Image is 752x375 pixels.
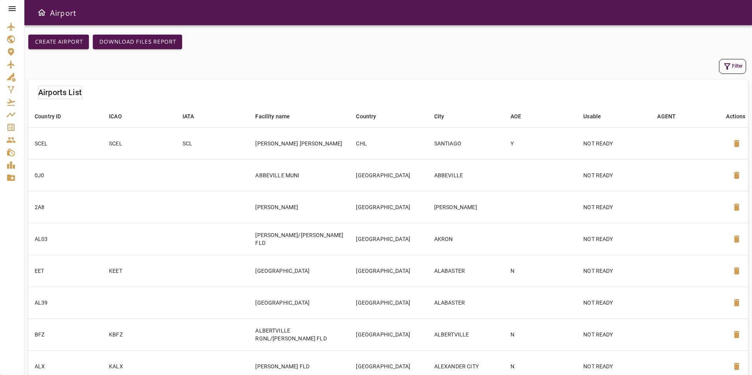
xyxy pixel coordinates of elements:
[350,318,428,350] td: [GEOGRAPHIC_DATA]
[583,235,645,243] p: NOT READY
[583,112,611,121] span: Usable
[28,35,89,49] button: Create airport
[428,159,504,191] td: ABBEVILLE
[103,255,176,287] td: KEET
[732,330,741,339] span: delete
[428,287,504,318] td: ALABASTER
[732,171,741,180] span: delete
[428,223,504,255] td: AKRON
[182,112,205,121] span: IATA
[434,112,455,121] span: City
[28,127,103,159] td: SCEL
[732,266,741,276] span: delete
[28,318,103,350] td: BFZ
[428,191,504,223] td: [PERSON_NAME]
[350,127,428,159] td: CHL
[249,159,350,191] td: ABBEVILLE MUNI
[38,86,82,99] h6: Airports List
[182,112,194,121] div: IATA
[103,318,176,350] td: KBFZ
[511,112,521,121] div: AOE
[28,191,103,223] td: 2A8
[727,325,746,344] button: Delete Airport
[583,203,645,211] p: NOT READY
[434,112,444,121] div: City
[255,112,290,121] div: Facility name
[249,287,350,318] td: [GEOGRAPHIC_DATA]
[583,299,645,307] p: NOT READY
[583,140,645,147] p: NOT READY
[727,261,746,280] button: Delete Airport
[249,191,350,223] td: [PERSON_NAME]
[504,255,577,287] td: N
[350,255,428,287] td: [GEOGRAPHIC_DATA]
[583,112,601,121] div: Usable
[176,127,249,159] td: SCL
[35,112,61,121] div: Country ID
[732,139,741,148] span: delete
[28,159,103,191] td: 0J0
[356,112,376,121] div: Country
[428,127,504,159] td: SANTIAGO
[34,5,50,20] button: Open drawer
[249,318,350,350] td: ALBERTVILLE RGNL/[PERSON_NAME] FLD
[109,112,132,121] span: ICAO
[350,287,428,318] td: [GEOGRAPHIC_DATA]
[583,171,645,179] p: NOT READY
[249,223,350,255] td: [PERSON_NAME]/[PERSON_NAME] FLD
[50,6,76,19] h6: Airport
[428,318,504,350] td: ALBERTVILLE
[657,112,676,121] div: AGENT
[255,112,300,121] span: Facility name
[350,191,428,223] td: [GEOGRAPHIC_DATA]
[583,267,645,275] p: NOT READY
[28,255,103,287] td: EET
[583,331,645,338] p: NOT READY
[732,202,741,212] span: delete
[504,127,577,159] td: Y
[727,166,746,185] button: Delete Airport
[428,255,504,287] td: ALABASTER
[249,255,350,287] td: [GEOGRAPHIC_DATA]
[35,112,72,121] span: Country ID
[504,318,577,350] td: N
[732,234,741,244] span: delete
[28,287,103,318] td: AL39
[103,127,176,159] td: SCEL
[28,223,103,255] td: AL03
[657,112,686,121] span: AGENT
[356,112,386,121] span: Country
[350,159,428,191] td: [GEOGRAPHIC_DATA]
[727,134,746,153] button: Delete Airport
[732,362,741,371] span: delete
[511,112,531,121] span: AOE
[727,198,746,217] button: Delete Airport
[93,35,182,49] button: Download Files Report
[727,293,746,312] button: Delete Airport
[350,223,428,255] td: [GEOGRAPHIC_DATA]
[109,112,122,121] div: ICAO
[583,362,645,370] p: NOT READY
[727,230,746,248] button: Delete Airport
[719,59,746,74] button: Filter
[732,298,741,307] span: delete
[249,127,350,159] td: [PERSON_NAME] [PERSON_NAME]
